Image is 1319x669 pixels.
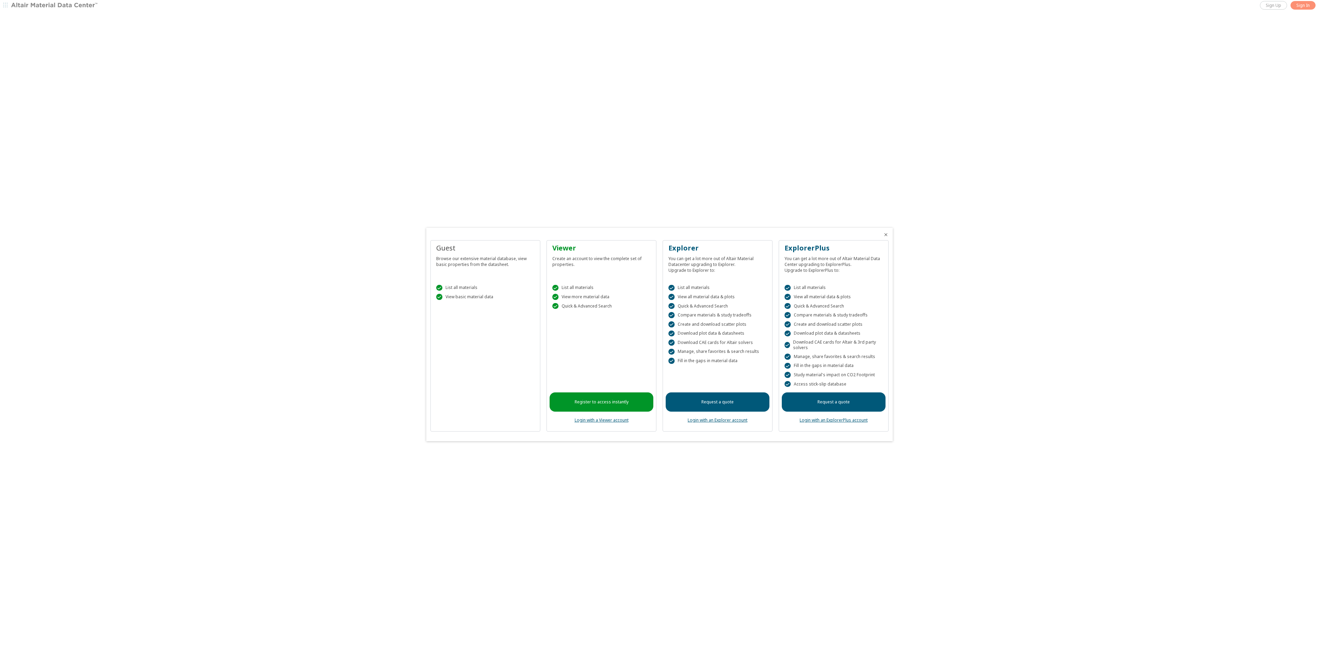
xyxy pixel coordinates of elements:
[436,253,534,267] div: Browse our extensive material database, view basic properties from the datasheet.
[785,331,883,337] div: Download plot data & datasheets
[552,253,651,267] div: Create an account to view the complete set of properties.
[668,358,675,364] div: 
[668,303,767,309] div: Quick & Advanced Search
[668,294,675,300] div: 
[785,303,883,309] div: Quick & Advanced Search
[800,417,868,423] a: Login with an ExplorerPlus account
[785,285,883,291] div: List all materials
[785,363,883,369] div: Fill in the gaps in material data
[668,339,767,346] div: Download CAE cards for Altair solvers
[668,285,767,291] div: List all materials
[668,243,767,253] div: Explorer
[668,303,675,309] div: 
[668,312,675,318] div: 
[668,349,675,355] div: 
[668,349,767,355] div: Manage, share favorites & search results
[668,294,767,300] div: View all material data & plots
[785,285,791,291] div: 
[436,294,534,300] div: View basic material data
[436,294,442,300] div: 
[575,417,629,423] a: Login with a Viewer account
[883,232,889,237] button: Close
[436,243,534,253] div: Guest
[668,312,767,318] div: Compare materials & study tradeoffs
[436,285,442,291] div: 
[552,285,651,291] div: List all materials
[785,303,791,309] div: 
[666,392,769,412] a: Request a quote
[785,321,883,327] div: Create and download scatter plots
[785,354,883,360] div: Manage, share favorites & search results
[668,339,675,346] div: 
[785,243,883,253] div: ExplorerPlus
[552,294,651,300] div: View more material data
[668,321,675,327] div: 
[688,417,747,423] a: Login with an Explorer account
[782,392,886,412] a: Request a quote
[785,321,791,327] div: 
[785,294,791,300] div: 
[668,285,675,291] div: 
[668,253,767,273] div: You can get a lot more out of Altair Material Datacenter upgrading to Explorer. Upgrade to Explor...
[436,285,534,291] div: List all materials
[550,392,653,412] a: Register to access instantly
[785,372,883,378] div: Study material's impact on CO2 Footprint
[785,339,883,350] div: Download CAE cards for Altair & 3rd party solvers
[668,331,767,337] div: Download plot data & datasheets
[785,294,883,300] div: View all material data & plots
[668,358,767,364] div: Fill in the gaps in material data
[785,342,790,348] div: 
[785,381,791,387] div: 
[785,354,791,360] div: 
[785,312,883,318] div: Compare materials & study tradeoffs
[785,363,791,369] div: 
[552,285,559,291] div: 
[668,331,675,337] div: 
[785,253,883,273] div: You can get a lot more out of Altair Material Data Center upgrading to ExplorerPlus. Upgrade to E...
[785,312,791,318] div: 
[785,381,883,387] div: Access stick-slip database
[785,331,791,337] div: 
[552,243,651,253] div: Viewer
[552,303,559,309] div: 
[785,372,791,378] div: 
[668,321,767,327] div: Create and download scatter plots
[552,294,559,300] div: 
[552,303,651,309] div: Quick & Advanced Search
